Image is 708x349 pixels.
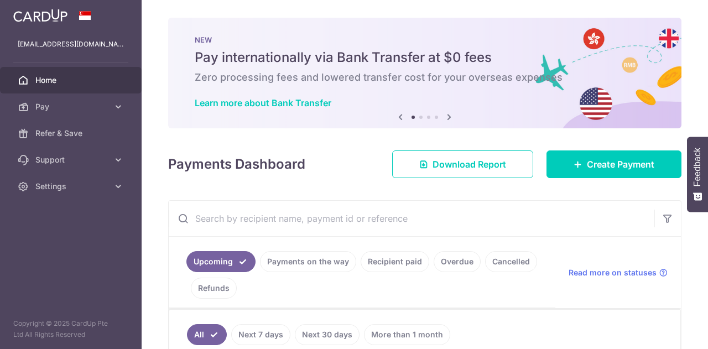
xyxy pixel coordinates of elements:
[693,148,702,186] span: Feedback
[169,201,654,236] input: Search by recipient name, payment id or reference
[186,251,256,272] a: Upcoming
[587,158,654,171] span: Create Payment
[187,324,227,345] a: All
[35,181,108,192] span: Settings
[168,18,681,128] img: Bank transfer banner
[18,39,124,50] p: [EMAIL_ADDRESS][DOMAIN_NAME]
[260,251,356,272] a: Payments on the way
[35,75,108,86] span: Home
[195,35,655,44] p: NEW
[434,251,481,272] a: Overdue
[231,324,290,345] a: Next 7 days
[485,251,537,272] a: Cancelled
[35,128,108,139] span: Refer & Save
[191,278,237,299] a: Refunds
[433,158,506,171] span: Download Report
[687,137,708,212] button: Feedback - Show survey
[35,101,108,112] span: Pay
[569,267,668,278] a: Read more on statuses
[361,251,429,272] a: Recipient paid
[295,324,360,345] a: Next 30 days
[195,49,655,66] h5: Pay internationally via Bank Transfer at $0 fees
[13,9,67,22] img: CardUp
[35,154,108,165] span: Support
[364,324,450,345] a: More than 1 month
[569,267,657,278] span: Read more on statuses
[195,97,331,108] a: Learn more about Bank Transfer
[168,154,305,174] h4: Payments Dashboard
[392,150,533,178] a: Download Report
[195,71,655,84] h6: Zero processing fees and lowered transfer cost for your overseas expenses
[546,150,681,178] a: Create Payment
